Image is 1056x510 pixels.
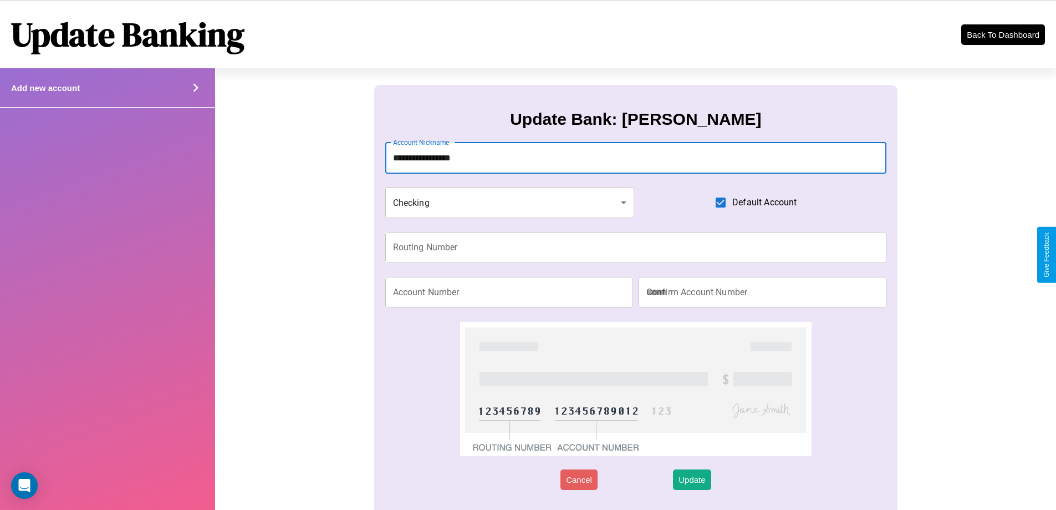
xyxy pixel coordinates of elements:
img: check [460,322,811,456]
div: Checking [385,187,635,218]
h4: Add new account [11,83,80,93]
label: Account Nickname [393,138,450,147]
div: Give Feedback [1043,233,1050,277]
div: Open Intercom Messenger [11,472,38,499]
h1: Update Banking [11,12,244,57]
button: Cancel [560,469,598,490]
button: Update [673,469,711,490]
span: Default Account [732,196,797,209]
button: Back To Dashboard [961,24,1045,45]
h3: Update Bank: [PERSON_NAME] [510,110,761,129]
